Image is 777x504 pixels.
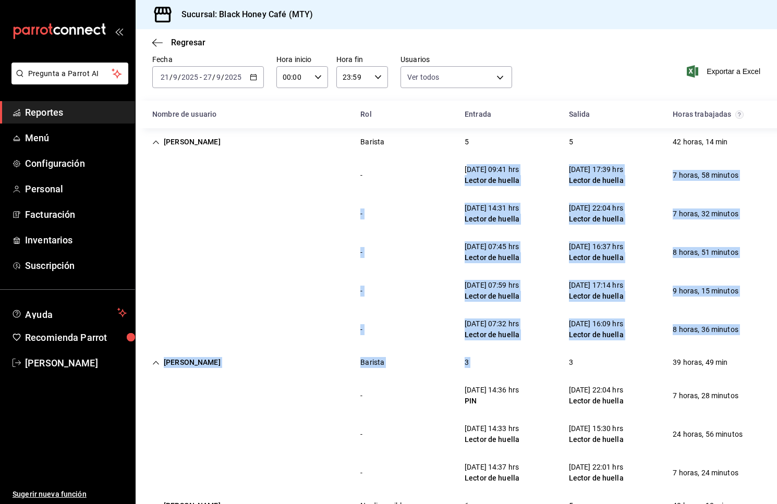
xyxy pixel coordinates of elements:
[360,170,362,181] div: -
[144,287,161,295] div: Cell
[456,458,528,488] div: Cell
[456,419,528,449] div: Cell
[465,462,519,473] div: [DATE] 14:37 hrs
[25,182,127,196] span: Personal
[465,214,519,225] div: Lector de huella
[224,73,242,81] input: ----
[360,247,362,258] div: -
[456,237,528,267] div: Cell
[456,132,477,152] div: Cell
[465,241,519,252] div: [DATE] 07:45 hrs
[456,199,528,229] div: Cell
[569,241,624,252] div: [DATE] 16:37 hrs
[25,207,127,222] span: Facturación
[456,105,561,124] div: HeadCell
[569,462,624,473] div: [DATE] 22:01 hrs
[561,380,632,411] div: Cell
[456,276,528,306] div: Cell
[136,101,777,128] div: Head
[465,385,519,396] div: [DATE] 14:36 hrs
[664,463,747,483] div: Cell
[115,27,123,35] button: open_drawer_menu
[664,132,736,152] div: Cell
[360,324,362,335] div: -
[664,353,736,372] div: Cell
[569,175,624,186] div: Lector de huella
[25,330,127,345] span: Recomienda Parrot
[569,291,624,302] div: Lector de huella
[221,73,224,81] span: /
[561,237,632,267] div: Cell
[561,353,581,372] div: Cell
[352,463,371,483] div: Cell
[144,248,161,256] div: Cell
[171,38,205,47] span: Regresar
[735,110,744,119] svg: El total de horas trabajadas por usuario es el resultado de la suma redondeada del registro de ho...
[664,320,747,339] div: Cell
[352,166,371,185] div: Cell
[561,314,632,345] div: Cell
[360,137,384,147] div: Barista
[352,353,393,372] div: Cell
[465,434,519,445] div: Lector de huella
[456,353,477,372] div: Cell
[169,73,173,81] span: /
[360,286,362,297] div: -
[11,63,128,84] button: Pregunta a Parrot AI
[25,105,127,119] span: Reportes
[352,204,371,224] div: Cell
[136,272,777,310] div: Row
[465,329,519,340] div: Lector de huella
[352,105,456,124] div: HeadCell
[25,259,127,273] span: Suscripción
[465,396,519,407] div: PIN
[465,318,519,329] div: [DATE] 07:32 hrs
[144,210,161,218] div: Cell
[136,310,777,349] div: Row
[144,353,229,372] div: Cell
[360,429,362,440] div: -
[173,73,178,81] input: --
[144,391,161,400] div: Cell
[569,280,624,291] div: [DATE] 17:14 hrs
[13,489,127,500] span: Sugerir nueva función
[465,291,519,302] div: Lector de huella
[569,329,624,340] div: Lector de huella
[456,160,528,190] div: Cell
[200,73,202,81] span: -
[689,65,760,78] span: Exportar a Excel
[456,314,528,345] div: Cell
[352,386,371,405] div: Cell
[569,423,624,434] div: [DATE] 15:30 hrs
[136,415,777,453] div: Row
[569,396,624,407] div: Lector de huella
[400,56,512,63] label: Usuarios
[561,160,632,190] div: Cell
[360,357,384,368] div: Barista
[144,469,161,477] div: Cell
[136,376,777,415] div: Row
[144,430,161,438] div: Cell
[25,306,113,319] span: Ayuda
[352,320,371,339] div: Cell
[25,233,127,247] span: Inventarios
[569,385,624,396] div: [DATE] 22:04 hrs
[664,105,769,124] div: HeadCell
[360,208,362,219] div: -
[561,419,632,449] div: Cell
[136,194,777,233] div: Row
[664,281,747,301] div: Cell
[407,72,439,82] span: Ver todos
[152,56,264,63] label: Fecha
[144,105,352,124] div: HeadCell
[569,203,624,214] div: [DATE] 22:04 hrs
[212,73,215,81] span: /
[569,473,624,484] div: Lector de huella
[352,132,393,152] div: Cell
[360,468,362,478] div: -
[561,458,632,488] div: Cell
[456,380,527,411] div: Cell
[203,73,212,81] input: --
[178,73,181,81] span: /
[136,349,777,376] div: Row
